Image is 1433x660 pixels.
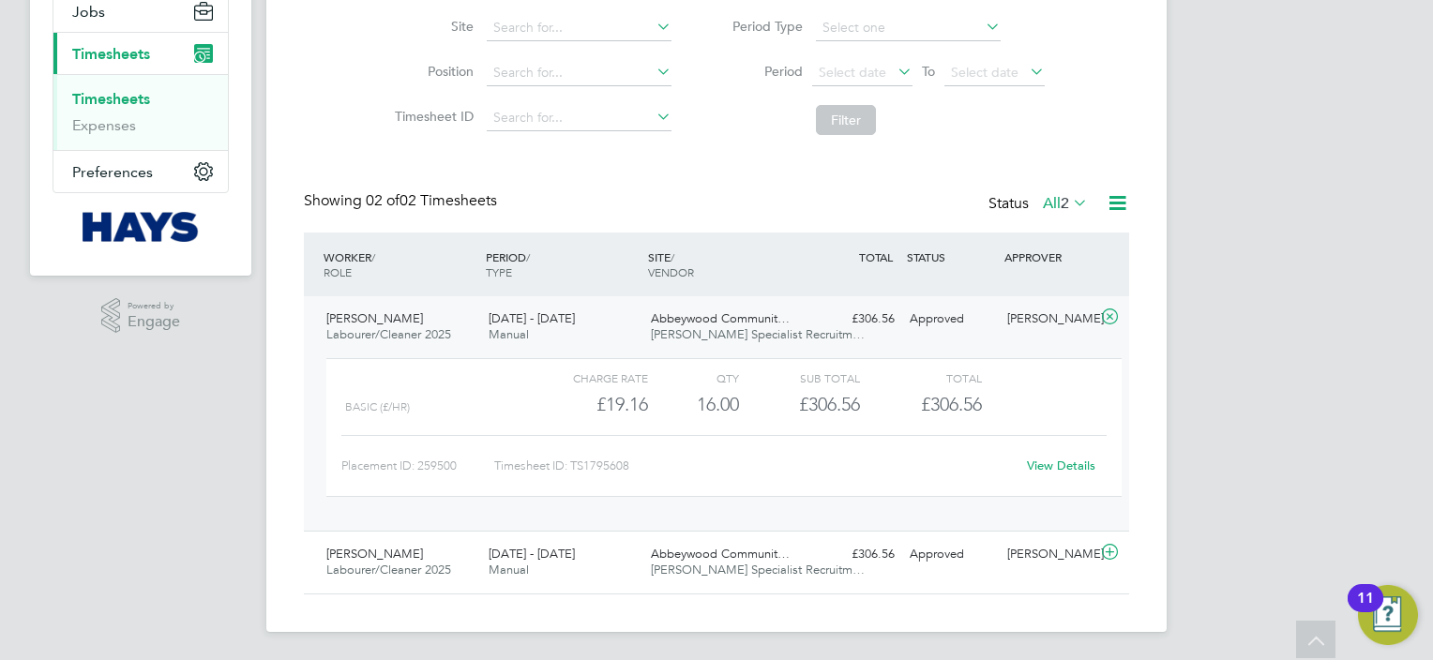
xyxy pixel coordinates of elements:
label: Period [718,63,803,80]
span: Preferences [72,163,153,181]
span: [DATE] - [DATE] [489,546,575,562]
div: Status [988,191,1092,217]
div: Sub Total [739,367,860,389]
span: [PERSON_NAME] [326,310,423,326]
div: Timesheets [53,74,228,150]
label: Position [389,63,474,80]
a: Expenses [72,116,136,134]
a: Timesheets [72,90,150,108]
span: / [526,249,530,264]
button: Open Resource Center, 11 new notifications [1358,585,1418,645]
input: Select one [816,15,1001,41]
div: 16.00 [648,389,739,420]
span: Labourer/Cleaner 2025 [326,562,451,577]
div: 11 [1357,598,1374,622]
button: Filter [816,105,876,135]
div: Showing [304,191,501,211]
div: STATUS [902,240,1000,274]
div: APPROVER [1000,240,1097,274]
label: All [1043,194,1088,213]
span: Abbeywood Communit… [651,310,790,326]
span: Basic (£/HR) [345,400,410,413]
span: Select date [819,64,886,81]
span: 2 [1061,194,1069,213]
div: £306.56 [805,539,902,570]
input: Search for... [487,60,671,86]
span: Manual [489,562,529,577]
a: Go to home page [53,212,229,242]
span: Engage [128,314,180,330]
div: Charge rate [527,367,648,389]
div: £306.56 [739,389,860,420]
span: [PERSON_NAME] Specialist Recruitm… [651,326,865,342]
label: Period Type [718,18,803,35]
span: Select date [951,64,1018,81]
div: [PERSON_NAME] [1000,539,1097,570]
input: Search for... [487,15,671,41]
span: [PERSON_NAME] [326,546,423,562]
span: / [371,249,375,264]
button: Timesheets [53,33,228,74]
span: Abbeywood Communit… [651,546,790,562]
input: Search for... [487,105,671,131]
span: Jobs [72,3,105,21]
div: £306.56 [805,304,902,335]
span: Timesheets [72,45,150,63]
label: Site [389,18,474,35]
span: To [916,59,941,83]
span: 02 of [366,191,400,210]
div: PERIOD [481,240,643,289]
span: / [671,249,674,264]
span: ROLE [324,264,352,279]
span: VENDOR [648,264,694,279]
div: Total [860,367,981,389]
span: 02 Timesheets [366,191,497,210]
button: Preferences [53,151,228,192]
div: QTY [648,367,739,389]
div: SITE [643,240,806,289]
span: Manual [489,326,529,342]
a: View Details [1027,457,1095,473]
img: hays-logo-retina.png [83,212,200,242]
div: Approved [902,304,1000,335]
span: TYPE [486,264,512,279]
span: TOTAL [859,249,893,264]
a: Powered byEngage [101,298,181,334]
div: WORKER [319,240,481,289]
span: Labourer/Cleaner 2025 [326,326,451,342]
span: [PERSON_NAME] Specialist Recruitm… [651,562,865,577]
span: £306.56 [921,393,982,415]
div: Approved [902,539,1000,570]
label: Timesheet ID [389,108,474,125]
div: £19.16 [527,389,648,420]
div: Placement ID: 259500 [341,451,494,481]
div: Timesheet ID: TS1795608 [494,451,1015,481]
span: [DATE] - [DATE] [489,310,575,326]
span: Powered by [128,298,180,314]
div: [PERSON_NAME] [1000,304,1097,335]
